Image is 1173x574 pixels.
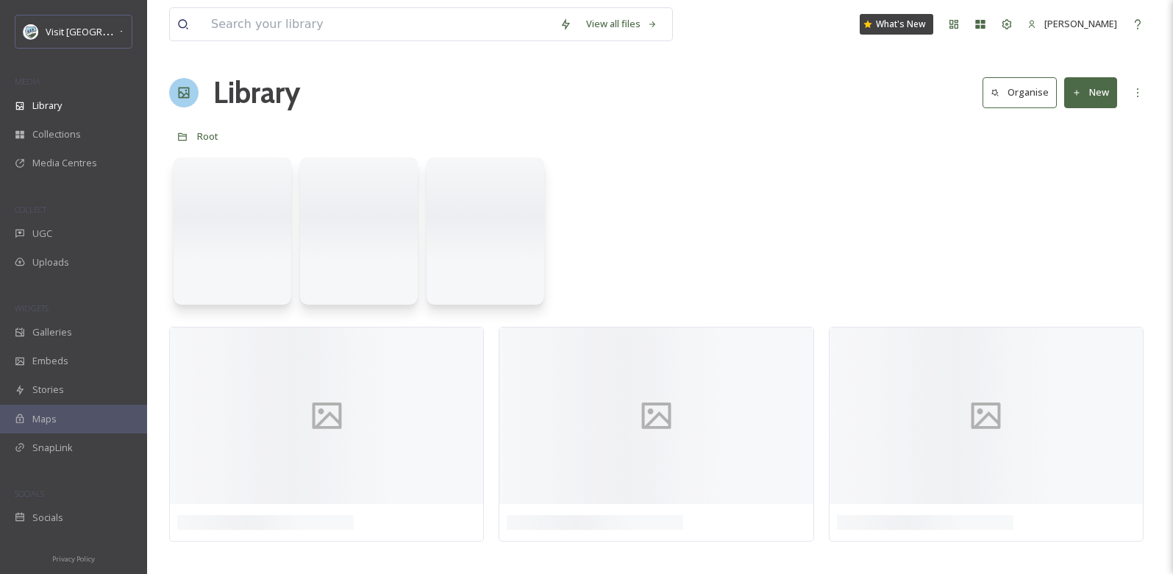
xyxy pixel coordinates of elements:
a: [PERSON_NAME] [1020,10,1124,38]
img: download.png [24,24,38,39]
span: Stories [32,383,64,397]
span: Uploads [32,255,69,269]
span: [PERSON_NAME] [1044,17,1117,30]
span: SOCIALS [15,488,44,499]
a: View all files [579,10,665,38]
span: Media Centres [32,156,97,170]
span: MEDIA [15,76,40,87]
span: WIDGETS [15,302,49,313]
span: Embeds [32,354,68,368]
span: Galleries [32,325,72,339]
a: Privacy Policy [52,549,95,567]
span: Socials [32,511,63,525]
span: UGC [32,227,52,241]
a: Library [213,71,300,115]
a: Root [197,127,218,145]
span: Privacy Policy [52,554,95,564]
button: New [1064,77,1117,107]
a: What's New [860,14,933,35]
span: Collections [32,127,81,141]
span: Maps [32,412,57,426]
span: COLLECT [15,204,46,215]
span: Visit [GEOGRAPHIC_DATA] Parks [46,24,187,38]
span: Library [32,99,62,113]
span: SnapLink [32,441,73,455]
input: Search your library [204,8,552,40]
span: Root [197,130,218,143]
button: Organise [983,77,1057,107]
